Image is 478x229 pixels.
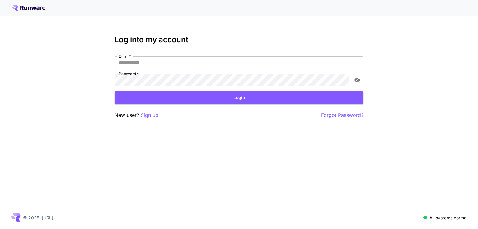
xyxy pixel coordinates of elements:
[141,111,158,119] button: Sign up
[115,35,363,44] h3: Log into my account
[429,214,467,221] p: All systems normal
[119,71,139,76] label: Password
[115,111,158,119] p: New user?
[119,54,131,59] label: Email
[352,74,363,86] button: toggle password visibility
[23,214,53,221] p: © 2025, [URL]
[321,111,363,119] button: Forgot Password?
[115,91,363,104] button: Login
